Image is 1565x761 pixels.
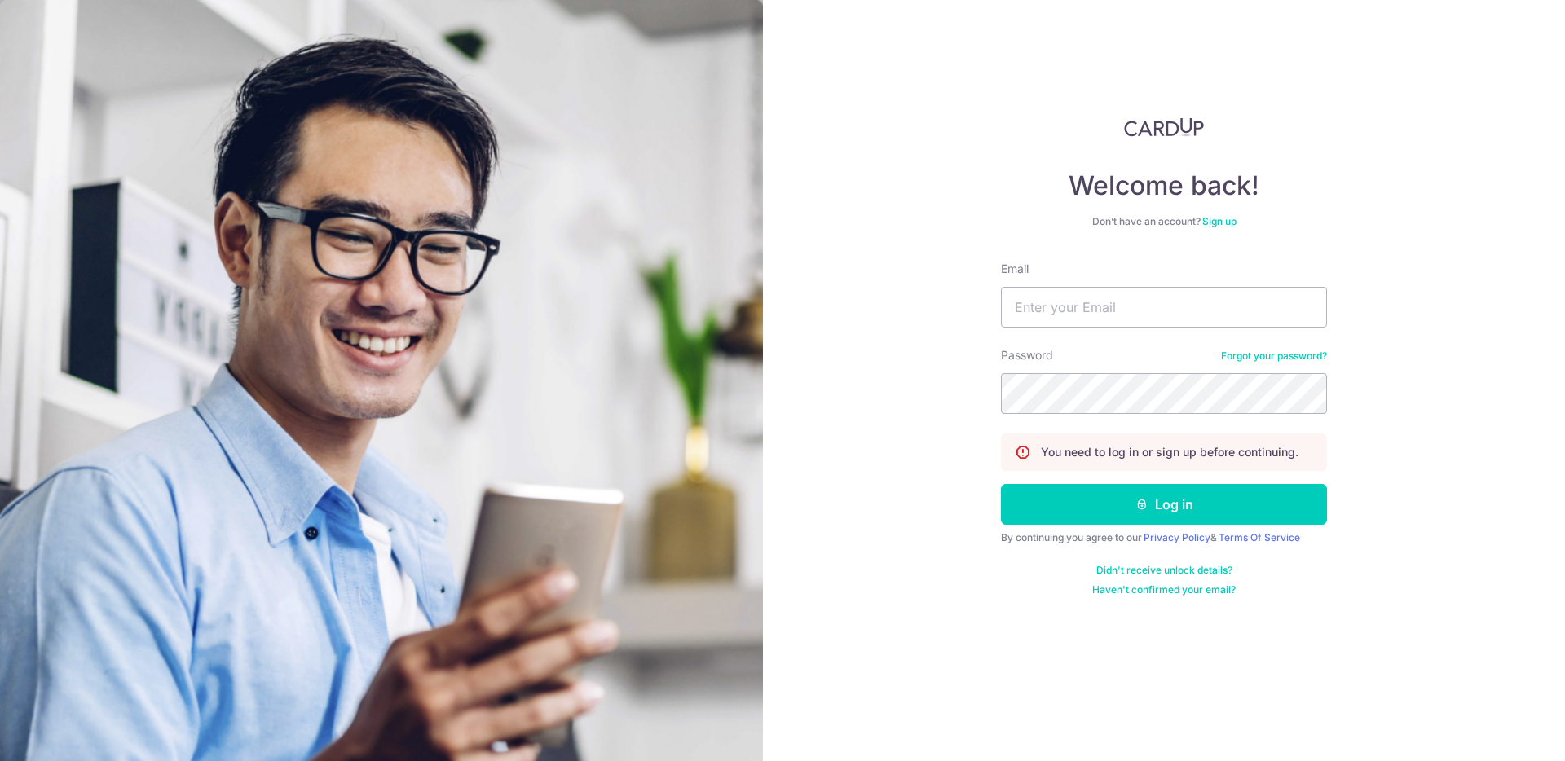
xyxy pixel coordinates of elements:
input: Enter your Email [1001,287,1327,328]
div: Don’t have an account? [1001,215,1327,228]
div: By continuing you agree to our & [1001,531,1327,544]
button: Log in [1001,484,1327,525]
a: Sign up [1202,215,1237,227]
a: Haven't confirmed your email? [1092,583,1236,596]
a: Forgot your password? [1221,350,1327,363]
a: Terms Of Service [1219,531,1300,543]
h4: Welcome back! [1001,169,1327,202]
label: Email [1001,261,1029,277]
img: CardUp Logo [1124,117,1204,137]
label: Password [1001,347,1053,363]
a: Didn't receive unlock details? [1096,564,1232,577]
p: You need to log in or sign up before continuing. [1041,444,1298,460]
a: Privacy Policy [1144,531,1210,543]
